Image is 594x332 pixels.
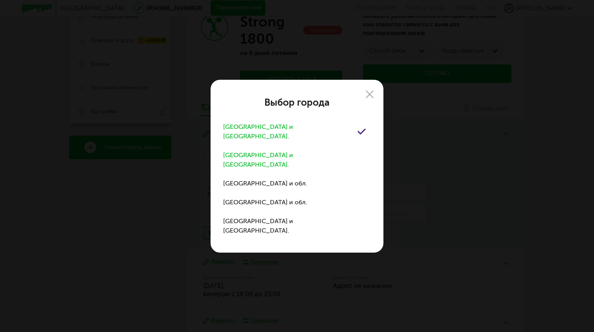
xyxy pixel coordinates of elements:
[223,216,357,235] div: [GEOGRAPHIC_DATA] и [GEOGRAPHIC_DATA].
[223,179,307,188] div: [GEOGRAPHIC_DATA] и обл.
[223,122,357,141] div: [GEOGRAPHIC_DATA] и [GEOGRAPHIC_DATA].
[223,97,371,108] div: Выбор города
[223,198,307,207] div: [GEOGRAPHIC_DATA] и обл.
[223,150,357,169] div: [GEOGRAPHIC_DATA] и [GEOGRAPHIC_DATA].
